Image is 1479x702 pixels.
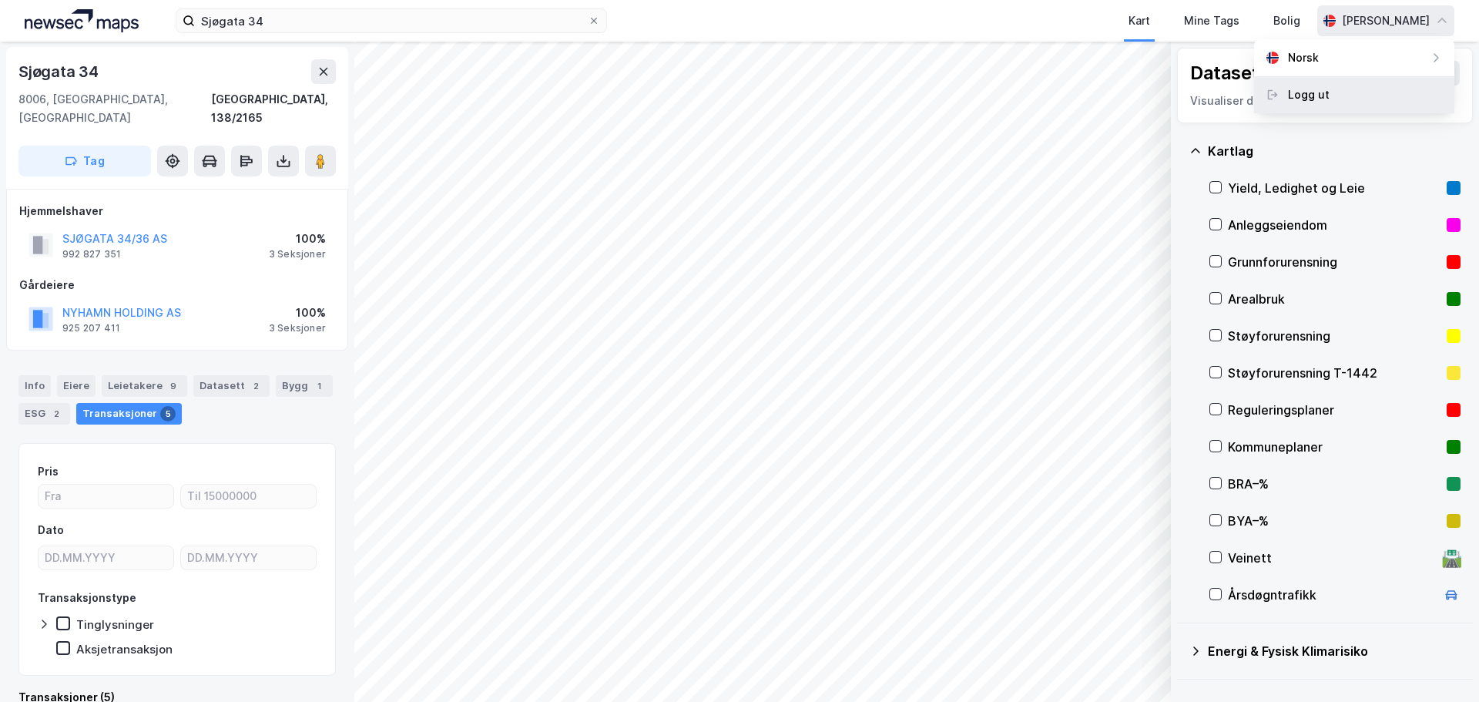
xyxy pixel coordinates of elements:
div: Anleggseiendom [1228,216,1440,234]
div: Energi & Fysisk Klimarisiko [1208,642,1461,660]
button: Tag [18,146,151,176]
div: Logg ut [1288,86,1330,104]
div: BYA–% [1228,512,1440,530]
div: 2 [248,378,263,394]
div: Arealbruk [1228,290,1440,308]
div: 100% [269,230,326,248]
input: Til 15000000 [181,485,316,508]
div: Visualiser data i kartet her. [1190,92,1460,110]
div: 992 827 351 [62,248,121,260]
div: Leietakere [102,375,187,397]
div: 100% [269,304,326,322]
div: Sjøgata 34 [18,59,102,84]
div: 5 [160,406,176,422]
input: Søk på adresse, matrikkel, gårdeiere, leietakere eller personer [195,9,588,32]
div: Kartlag [1208,142,1461,160]
div: BRA–% [1228,475,1440,493]
div: Pris [38,462,59,481]
div: 1 [311,378,327,394]
div: Aksjetransaksjon [76,642,173,657]
div: Datasett [193,375,270,397]
div: Mine Tags [1184,12,1239,30]
div: 3 Seksjoner [269,248,326,260]
div: Veinett [1228,549,1436,567]
input: DD.MM.YYYY [39,546,173,569]
div: Kommuneplaner [1228,438,1440,456]
div: Kart [1129,12,1150,30]
iframe: Chat Widget [1402,628,1479,702]
div: Info [18,375,51,397]
div: 🛣️ [1441,548,1462,568]
div: Dato [38,521,64,539]
div: [PERSON_NAME] [1342,12,1430,30]
div: ESG [18,403,70,425]
input: DD.MM.YYYY [181,546,316,569]
div: 3 Seksjoner [269,322,326,334]
div: Hjemmelshaver [19,202,335,220]
div: Bolig [1273,12,1300,30]
div: Grunnforurensning [1228,253,1440,271]
div: Bygg [276,375,333,397]
div: Gårdeiere [19,276,335,294]
div: Transaksjoner [76,403,182,425]
img: logo.a4113a55bc3d86da70a041830d287a7e.svg [25,9,139,32]
div: Kontrollprogram for chat [1402,628,1479,702]
div: 9 [166,378,181,394]
div: [GEOGRAPHIC_DATA], 138/2165 [211,90,336,127]
div: Transaksjonstype [38,589,136,607]
div: Tinglysninger [76,617,154,632]
input: Fra [39,485,173,508]
div: Datasett [1190,61,1266,86]
div: Yield, Ledighet og Leie [1228,179,1440,197]
div: Eiere [57,375,96,397]
div: 8006, [GEOGRAPHIC_DATA], [GEOGRAPHIC_DATA] [18,90,211,127]
div: Støyforurensning T-1442 [1228,364,1440,382]
div: Årsdøgntrafikk [1228,586,1436,604]
div: 2 [49,406,64,422]
div: Støyforurensning [1228,327,1440,345]
div: Reguleringsplaner [1228,401,1440,419]
div: Norsk [1288,49,1319,67]
div: 925 207 411 [62,322,120,334]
